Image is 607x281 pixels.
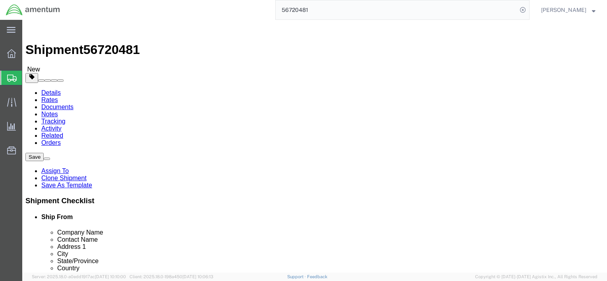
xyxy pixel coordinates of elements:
a: Feedback [307,274,327,279]
img: logo [6,4,60,16]
span: Server: 2025.18.0-a0edd1917ac [32,274,126,279]
span: Client: 2025.18.0-198a450 [130,274,213,279]
a: Support [287,274,307,279]
span: Copyright © [DATE]-[DATE] Agistix Inc., All Rights Reserved [475,273,597,280]
input: Search for shipment number, reference number [276,0,517,19]
span: [DATE] 10:10:00 [95,274,126,279]
button: [PERSON_NAME] [541,5,596,15]
iframe: FS Legacy Container [22,20,607,273]
span: Isabel Hermosillo [541,6,586,14]
span: [DATE] 10:06:13 [182,274,213,279]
